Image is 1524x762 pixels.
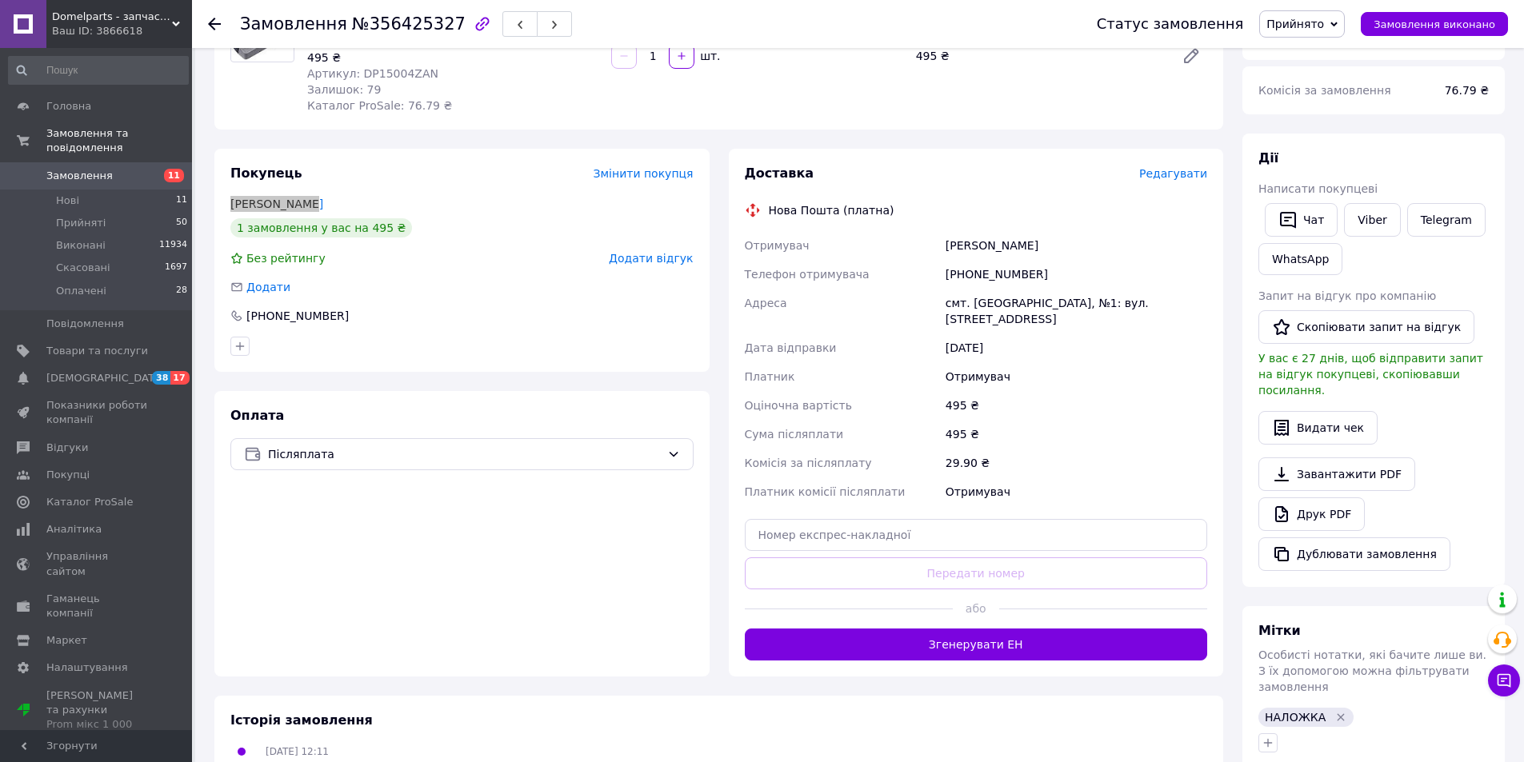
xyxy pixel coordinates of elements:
div: Ваш ID: 3866618 [52,24,192,38]
span: У вас є 27 днів, щоб відправити запит на відгук покупцеві, скопіювавши посилання. [1258,352,1483,397]
div: [PHONE_NUMBER] [942,260,1210,289]
a: Завантажити PDF [1258,457,1415,491]
span: Виконані [56,238,106,253]
span: Аналітика [46,522,102,537]
span: Доставка [745,166,814,181]
input: Номер експрес-накладної [745,519,1208,551]
div: Статус замовлення [1097,16,1244,32]
span: Прийняті [56,216,106,230]
span: Гаманець компанії [46,592,148,620]
div: Отримувач [942,477,1210,506]
span: Телефон отримувача [745,268,870,281]
input: Пошук [8,56,189,85]
span: Нові [56,193,79,208]
span: Залишок: 79 [307,83,381,96]
span: Додати [246,281,290,293]
span: Повідомлення [46,317,124,331]
button: Чат [1265,203,1338,237]
a: Viber [1344,203,1400,237]
span: Замовлення та повідомлення [46,126,192,155]
span: Прийнято [1266,18,1324,30]
div: смт. [GEOGRAPHIC_DATA], №1: вул. [STREET_ADDRESS] [942,289,1210,333]
a: Редагувати [1175,40,1207,72]
button: Видати чек [1258,411,1378,445]
span: Післяплата [268,445,661,463]
span: [PERSON_NAME] та рахунки [46,688,148,732]
button: Скопіювати запит на відгук [1258,310,1474,344]
svg: Видалити мітку [1334,711,1347,724]
span: Змінити покупця [594,167,694,180]
div: 495 ₴ [307,50,598,66]
span: Товари та послуги [46,344,148,358]
span: 11934 [159,238,187,253]
span: Головна [46,99,91,114]
a: [PERSON_NAME] [230,197,323,210]
a: Друк PDF [1258,497,1365,531]
span: Отримувач [745,239,810,252]
span: [DEMOGRAPHIC_DATA] [46,371,165,385]
span: Управління сайтом [46,549,148,578]
span: Написати покупцеві [1258,182,1378,195]
span: Domelparts - запчастини та аксесуари для побутової техніки [52,10,172,24]
span: 76.79 ₴ [1445,84,1489,97]
span: Замовлення [46,169,113,183]
div: Отримувач [942,362,1210,391]
span: Комісія за післяплату [745,457,872,469]
span: Налаштування [46,660,128,675]
span: 11 [164,169,184,182]
div: [DATE] [942,333,1210,362]
span: №356425327 [352,14,466,34]
div: [PERSON_NAME] [942,231,1210,260]
div: 495 ₴ [942,391,1210,420]
span: Відгуки [46,441,88,455]
div: 1 замовлення у вас на 495 ₴ [230,218,412,237]
span: Комісія за замовлення [1258,84,1391,97]
div: [PHONE_NUMBER] [245,308,350,324]
button: Замовлення виконано [1361,12,1508,36]
span: Замовлення виконано [1374,18,1495,30]
span: Артикул: DP15004ZAN [307,67,438,80]
button: Дублювати замовлення [1258,537,1450,571]
span: Покупець [230,166,302,181]
button: Чат з покупцем [1488,664,1520,696]
span: Маркет [46,633,87,648]
span: Особисті нотатки, які бачите лише ви. З їх допомогою можна фільтрувати замовлення [1258,648,1486,693]
span: НАЛОЖКА [1265,711,1326,724]
span: Замовлення [240,14,347,34]
span: Каталог ProSale [46,495,133,509]
span: Без рейтингу [246,252,326,265]
div: Prom мікс 1 000 [46,717,148,732]
div: 495 ₴ [910,45,1169,67]
span: Платник комісії післяплати [745,485,906,498]
span: 1697 [165,261,187,275]
span: 11 [176,193,187,208]
div: шт. [696,48,722,64]
span: Додати відгук [609,252,693,265]
span: Історія замовлення [230,712,373,728]
span: Адреса [745,297,787,309]
span: Дії [1258,150,1278,166]
div: 495 ₴ [942,420,1210,449]
span: Запит на відгук про компанію [1258,289,1436,302]
span: Показники роботи компанії [46,398,148,427]
span: Оплачені [56,284,106,298]
span: Мітки [1258,623,1301,638]
span: Скасовані [56,261,110,275]
span: Покупці [46,468,90,482]
span: Дата відправки [745,341,837,354]
span: Сума післяплати [745,428,844,441]
div: Повернутися назад [208,16,221,32]
div: 29.90 ₴ [942,449,1210,477]
div: Нова Пошта (платна) [765,202,898,218]
span: Редагувати [1139,167,1207,180]
button: Згенерувати ЕН [745,628,1208,660]
span: [DATE] 12:11 [266,746,329,757]
span: або [953,600,999,616]
a: Telegram [1407,203,1486,237]
span: Оціночна вартість [745,399,852,412]
span: Оплата [230,408,284,423]
span: 50 [176,216,187,230]
span: 38 [152,371,170,385]
span: 28 [176,284,187,298]
span: Каталог ProSale: 76.79 ₴ [307,99,452,112]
